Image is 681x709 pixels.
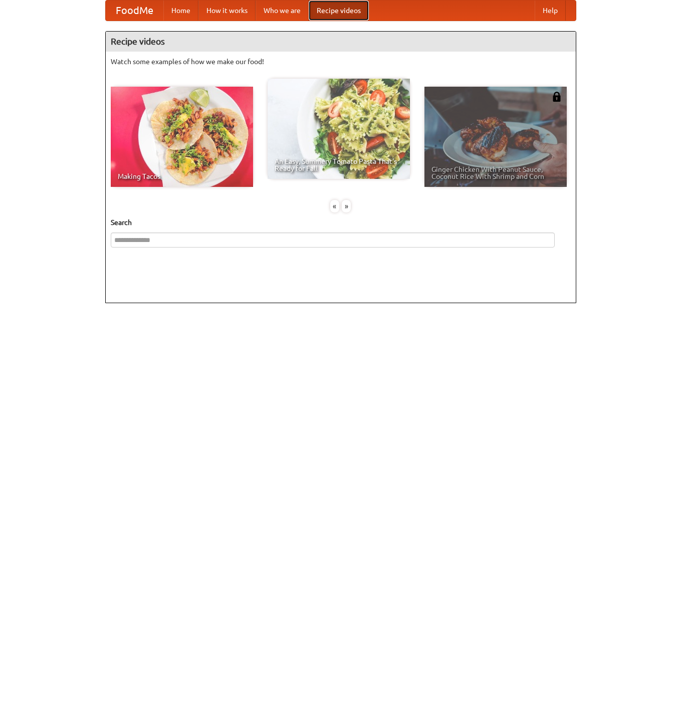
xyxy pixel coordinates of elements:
a: Home [163,1,198,21]
a: Making Tacos [111,87,253,187]
a: Who we are [256,1,309,21]
h4: Recipe videos [106,32,576,52]
h5: Search [111,217,571,227]
div: « [330,200,339,212]
p: Watch some examples of how we make our food! [111,57,571,67]
span: An Easy, Summery Tomato Pasta That's Ready for Fall [275,158,403,172]
a: Help [535,1,566,21]
a: An Easy, Summery Tomato Pasta That's Ready for Fall [268,79,410,179]
a: FoodMe [106,1,163,21]
span: Making Tacos [118,173,246,180]
img: 483408.png [552,92,562,102]
a: How it works [198,1,256,21]
div: » [342,200,351,212]
a: Recipe videos [309,1,369,21]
